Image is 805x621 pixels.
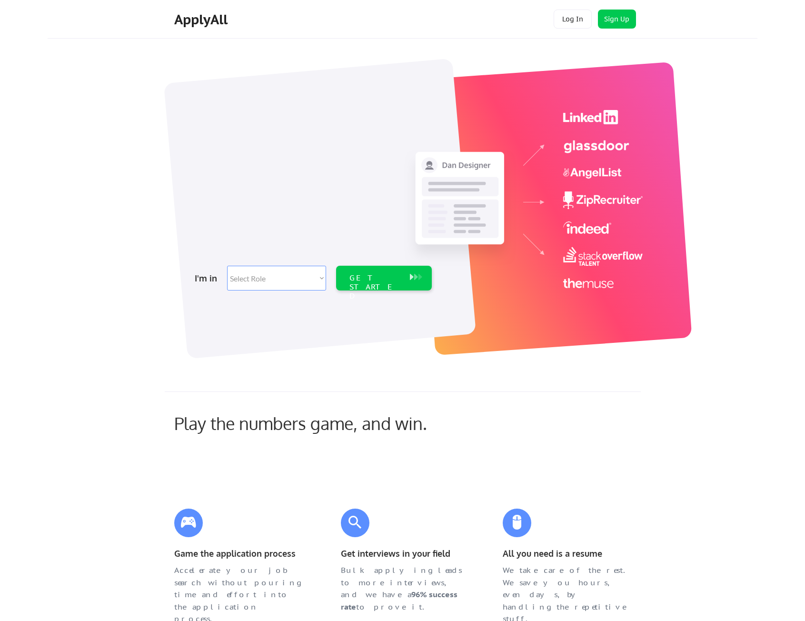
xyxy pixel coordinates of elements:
div: Bulk applying leads to more interviews, and we have a to prove it. [341,564,469,613]
div: Get interviews in your field [341,547,469,561]
div: GET STARTED [349,273,400,301]
strong: 96% success rate [341,590,459,611]
div: Play the numbers game, and win. [174,413,469,433]
div: Game the application process [174,547,303,561]
button: Log In [554,10,592,29]
div: I'm in [195,270,221,286]
div: ApplyAll [174,11,230,28]
div: All you need is a resume [503,547,631,561]
button: Sign Up [598,10,636,29]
